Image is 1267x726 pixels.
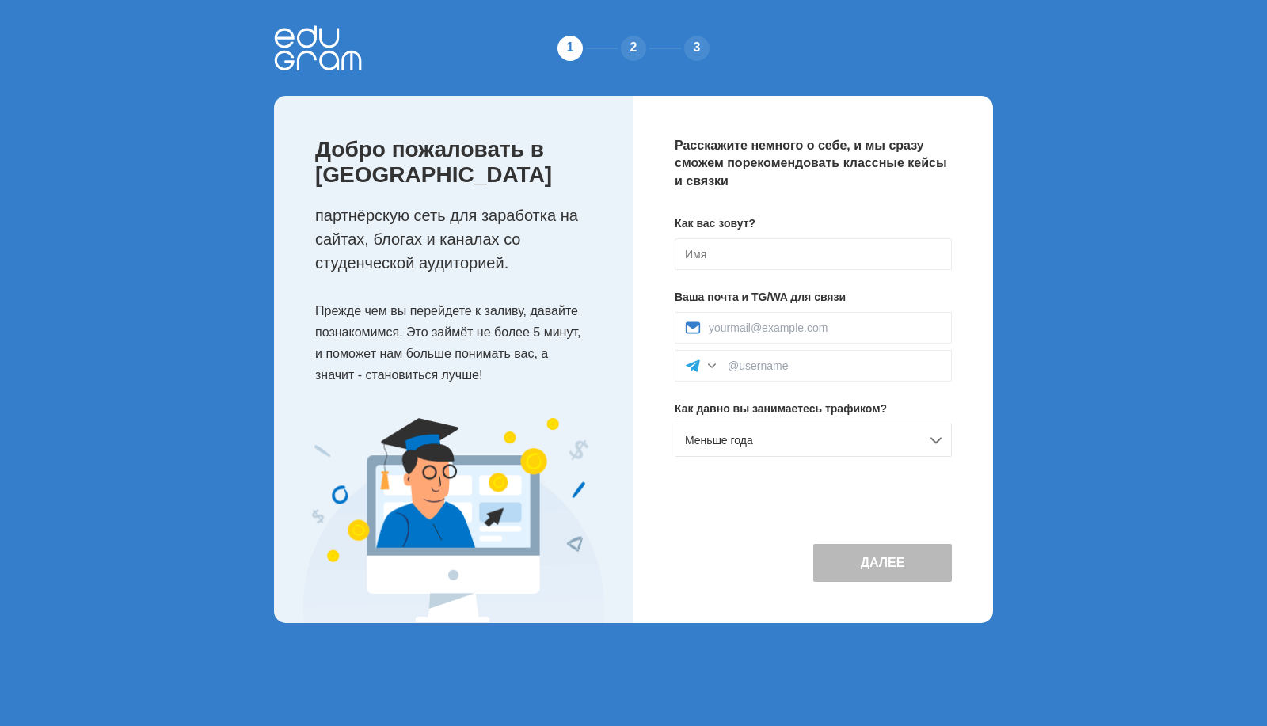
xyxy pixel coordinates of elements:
[728,359,942,372] input: @username
[813,544,952,582] button: Далее
[618,32,649,64] div: 2
[709,321,942,334] input: yourmail@example.com
[685,434,753,447] span: Меньше года
[675,215,952,232] p: Как вас зовут?
[315,300,602,386] p: Прежде чем вы перейдете к заливу, давайте познакомимся. Это займёт не более 5 минут, и поможет на...
[315,137,602,188] p: Добро пожаловать в [GEOGRAPHIC_DATA]
[681,32,713,64] div: 3
[675,137,952,190] p: Расскажите немного о себе, и мы сразу сможем порекомендовать классные кейсы и связки
[675,238,952,270] input: Имя
[675,401,952,417] p: Как давно вы занимаетесь трафиком?
[554,32,586,64] div: 1
[315,203,602,275] p: партнёрскую сеть для заработка на сайтах, блогах и каналах со студенческой аудиторией.
[675,289,952,306] p: Ваша почта и TG/WA для связи
[303,418,604,623] img: Expert Image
